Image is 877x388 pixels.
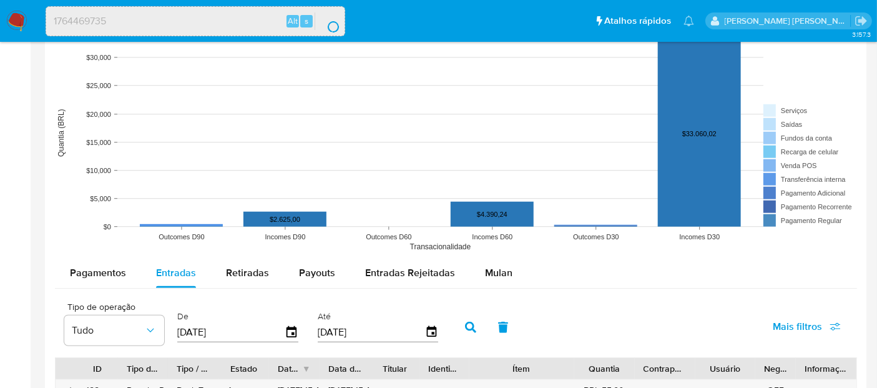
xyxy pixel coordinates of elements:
[852,29,871,39] span: 3.157.3
[683,16,694,26] a: Notificações
[305,15,308,27] span: s
[604,14,671,27] span: Atalhos rápidos
[855,14,868,27] a: Sair
[725,15,851,27] p: marcos.ferreira@mercadopago.com.br
[315,12,340,30] button: search-icon
[288,15,298,27] span: Alt
[46,13,345,29] input: Pesquise usuários ou casos...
